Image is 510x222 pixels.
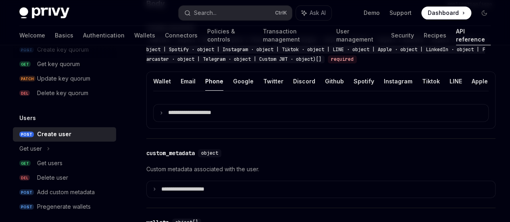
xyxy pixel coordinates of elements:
a: Dashboard [421,6,471,19]
a: User management [336,26,381,45]
button: Ask AI [296,6,331,20]
a: Authentication [83,26,125,45]
div: Add custom metadata [37,187,95,197]
span: DEL [19,175,30,181]
img: dark logo [19,7,69,19]
a: Security [391,26,414,45]
button: Discord [293,72,315,91]
div: Delete user [37,173,68,183]
a: PATCHUpdate key quorum [13,71,116,86]
div: Pregenerate wallets [37,202,91,212]
div: Delete key quorum [37,88,88,98]
div: Get users [37,158,62,168]
a: Wallets [134,26,155,45]
button: Toggle dark mode [478,6,491,19]
button: Instagram [384,72,412,91]
button: Google [233,72,254,91]
div: Get user [19,144,42,154]
span: GET [19,61,31,67]
a: GETGet users [13,156,116,170]
span: DEL [19,90,30,96]
h5: Users [19,113,36,123]
span: (Wallet · object | Email · object | Phone · object | Google · object | Twitter · object | Discord... [146,37,485,62]
a: Recipes [424,26,446,45]
a: GETGet key quorum [13,57,116,71]
div: Get key quorum [37,59,80,69]
button: Github [325,72,344,91]
a: DELDelete user [13,170,116,185]
a: DELDelete key quorum [13,86,116,100]
a: Connectors [165,26,198,45]
a: Basics [55,26,73,45]
p: Custom metadata associated with the user. [146,164,495,174]
a: POSTCreate user [13,127,116,141]
span: Ctrl K [275,10,287,16]
button: Phone [205,72,223,91]
span: GET [19,160,31,166]
button: Email [181,72,196,91]
a: Support [389,9,412,17]
button: Wallet [153,72,171,91]
span: POST [19,189,34,195]
button: Tiktok [422,72,440,91]
div: Create user [37,129,71,139]
div: required [328,55,357,63]
button: Apple [472,72,488,91]
span: PATCH [19,76,35,82]
span: object [201,150,218,156]
span: Dashboard [428,9,459,17]
div: custom_metadata [146,149,195,157]
a: API reference [456,26,491,45]
a: POSTPregenerate wallets [13,199,116,214]
a: Policies & controls [207,26,253,45]
span: POST [19,204,34,210]
a: Demo [364,9,380,17]
span: Ask AI [310,9,326,17]
button: Spotify [354,72,374,91]
button: LINE [450,72,462,91]
div: Search... [194,8,216,18]
a: POSTAdd custom metadata [13,185,116,199]
span: POST [19,131,34,137]
a: Welcome [19,26,45,45]
div: Update key quorum [37,74,90,83]
button: Search...CtrlK [179,6,292,20]
button: Twitter [263,72,283,91]
a: Transaction management [263,26,327,45]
